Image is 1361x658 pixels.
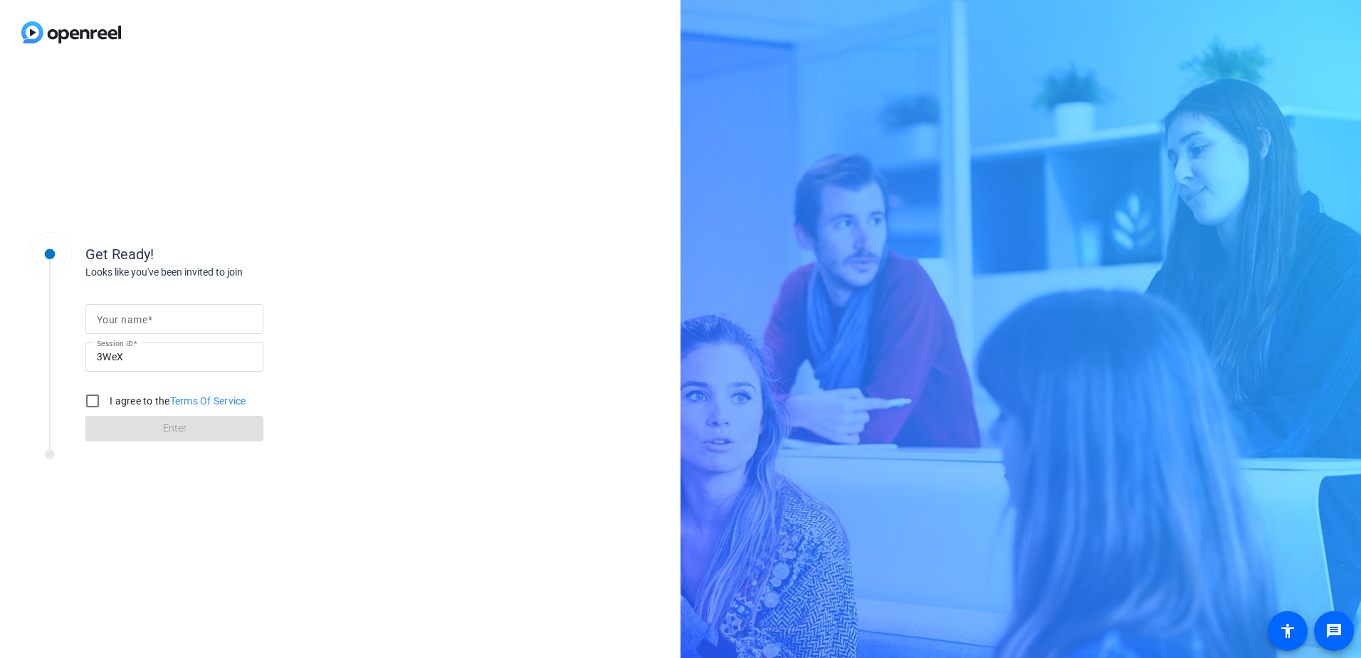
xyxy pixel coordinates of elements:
label: I agree to the [107,394,246,408]
mat-icon: message [1325,622,1342,639]
mat-icon: accessibility [1279,622,1296,639]
div: Get Ready! [85,244,370,265]
mat-label: Session ID [97,339,133,348]
a: Terms Of Service [170,395,246,407]
mat-label: Your name [97,314,147,325]
div: Looks like you've been invited to join [85,265,370,280]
